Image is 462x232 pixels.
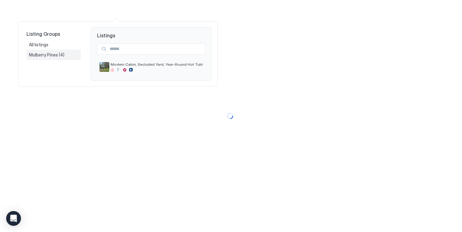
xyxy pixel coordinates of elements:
[107,44,205,54] input: Input Field
[111,62,203,67] span: Modern Cabin, Secluded Yard, Year-Round Hot Tub!
[91,27,212,39] span: Listings
[59,52,64,58] span: (4)
[6,211,21,226] div: Open Intercom Messenger
[26,31,81,37] span: Listing Groups
[99,62,109,72] div: listing image
[29,52,59,58] span: Mulberry Pines
[29,42,49,48] span: All listings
